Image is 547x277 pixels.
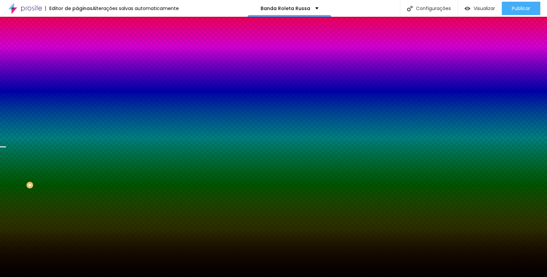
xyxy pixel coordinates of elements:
font: Banda Roleta Russa [261,5,310,12]
img: view-1.svg [465,6,470,11]
font: Visualizar [474,5,495,12]
button: Visualizar [458,2,502,15]
img: Ícone [407,6,413,11]
font: Editor de páginas [49,5,92,12]
font: Publicar [512,5,530,12]
font: Alterações salvas automaticamente [92,5,179,12]
font: Configurações [416,5,451,12]
button: Publicar [502,2,540,15]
